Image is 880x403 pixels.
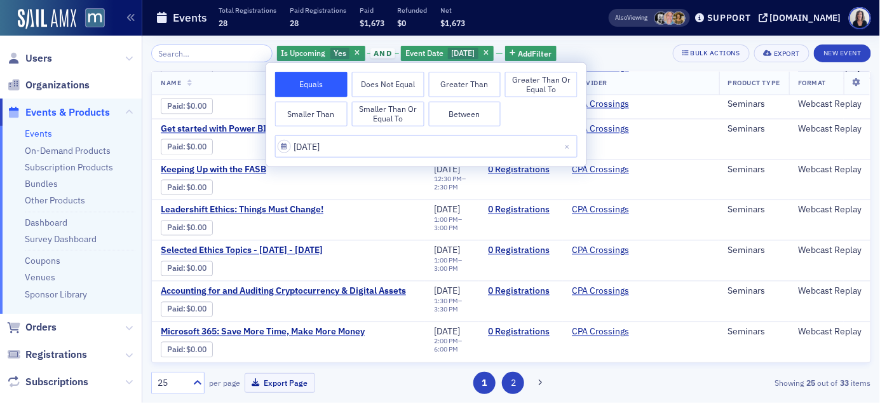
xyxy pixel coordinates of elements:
[161,221,213,236] div: Paid: 0 - $0
[488,245,554,257] a: 0 Registrations
[572,99,652,110] span: CPA Crossings
[161,286,406,297] a: Accounting for and Auditing Cryptocurrency & Digital Assets
[572,205,629,216] a: CPA Crossings
[161,165,374,176] span: Keeping Up with the FASB
[616,13,628,22] div: Also
[673,44,750,62] button: Bulk Actions
[572,99,629,110] a: CPA Crossings
[219,6,276,15] p: Total Registrations
[798,286,862,297] div: Webcast Replay
[7,78,90,92] a: Organizations
[798,79,826,88] span: Format
[434,175,462,184] time: 12:30 PM
[473,372,496,394] button: 1
[728,79,780,88] span: Product Type
[814,46,871,58] a: New Event
[161,139,213,154] div: Paid: 0 - $0
[798,99,862,110] div: Webcast Replay
[275,72,348,97] button: Equals
[804,377,818,388] strong: 25
[18,9,76,29] a: SailAMX
[434,297,470,314] div: –
[167,223,187,233] span: :
[434,337,458,346] time: 2:00 PM
[434,305,458,314] time: 3:30 PM
[167,264,183,273] a: Paid
[488,165,554,176] a: 0 Registrations
[7,106,110,120] a: Events & Products
[161,124,374,135] span: Get started with Power BI
[151,44,273,62] input: Search…
[798,124,862,135] div: Webcast Replay
[7,51,52,65] a: Users
[25,128,52,139] a: Events
[161,205,374,216] a: Leadershift Ethics: Things Must Change!
[572,245,652,257] span: CPA Crossings
[405,48,443,58] span: Event Date
[187,102,207,111] span: $0.00
[187,223,207,233] span: $0.00
[691,50,740,57] div: Bulk Actions
[25,320,57,334] span: Orders
[728,99,780,110] div: Seminars
[728,205,780,216] div: Seminars
[187,183,207,193] span: $0.00
[572,165,652,176] span: CPA Crossings
[488,205,554,216] a: 0 Registrations
[167,223,183,233] a: Paid
[572,327,652,338] span: CPA Crossings
[334,48,346,58] span: Yes
[76,8,105,30] a: View Homepage
[25,348,87,362] span: Registrations
[167,304,187,314] span: :
[161,302,213,317] div: Paid: 0 - $0
[707,12,751,24] div: Support
[7,320,57,334] a: Orders
[728,165,780,176] div: Seminars
[572,245,629,257] a: CPA Crossings
[434,257,470,273] div: –
[798,327,862,338] div: Webcast Replay
[167,345,183,355] a: Paid
[728,245,780,257] div: Seminars
[398,18,407,28] span: $0
[572,165,629,176] a: CPA Crossings
[25,51,52,65] span: Users
[360,6,384,15] p: Paid
[290,18,299,28] span: 28
[434,256,458,265] time: 1:00 PM
[434,204,460,215] span: [DATE]
[616,13,648,22] span: Viewing
[158,376,186,390] div: 25
[209,377,240,388] label: per page
[25,161,113,173] a: Subscription Products
[572,286,652,297] span: CPA Crossings
[434,245,460,256] span: [DATE]
[187,264,207,273] span: $0.00
[277,46,365,62] div: Yes
[245,373,315,393] button: Export Page
[441,6,466,15] p: Net
[838,377,851,388] strong: 33
[25,217,67,228] a: Dashboard
[219,18,227,28] span: 28
[161,180,213,195] div: Paid: 0 - $0
[728,327,780,338] div: Seminars
[187,142,207,152] span: $0.00
[770,12,841,24] div: [DOMAIN_NAME]
[161,245,374,257] span: Selected Ethics Topics - 2024 - 2025
[572,205,652,216] span: CPA Crossings
[25,195,85,206] a: Other Products
[281,48,326,58] span: Is Upcoming
[167,102,187,111] span: :
[161,245,374,257] a: Selected Ethics Topics - [DATE] - [DATE]
[161,327,374,338] a: Microsoft 365: Save More Time, Make More Money
[672,11,686,25] span: Laura Swann
[167,183,187,193] span: :
[759,13,846,22] button: [DOMAIN_NAME]
[367,48,399,58] button: and
[774,50,800,57] div: Export
[814,44,871,62] button: New Event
